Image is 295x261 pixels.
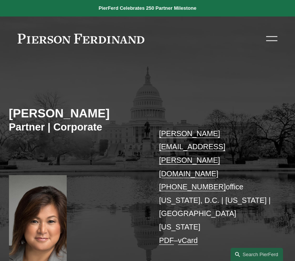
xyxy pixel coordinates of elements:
[159,127,274,247] p: office [US_STATE], D.C. | [US_STATE] | [GEOGRAPHIC_DATA][US_STATE] –
[9,106,148,121] h2: [PERSON_NAME]
[178,236,198,244] a: vCard
[159,236,174,244] a: PDF
[9,121,148,133] h3: Partner | Corporate
[231,248,283,261] a: Search this site
[159,183,226,191] a: [PHONE_NUMBER]
[159,129,225,178] a: [PERSON_NAME][EMAIL_ADDRESS][PERSON_NAME][DOMAIN_NAME]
